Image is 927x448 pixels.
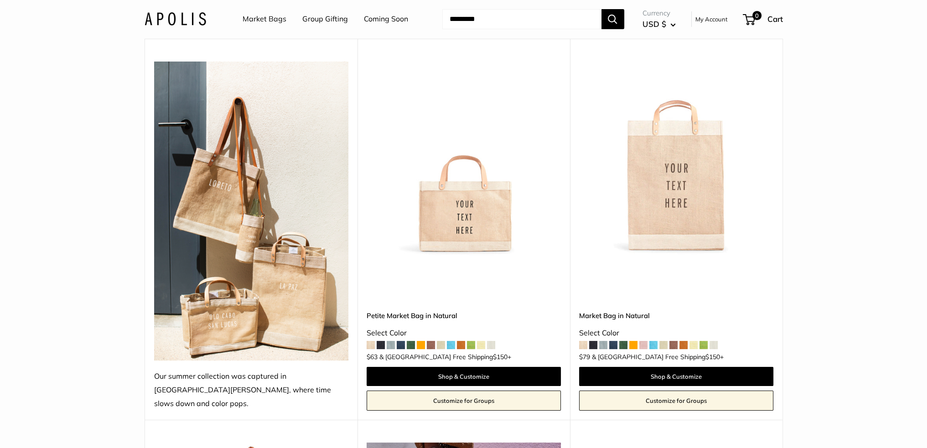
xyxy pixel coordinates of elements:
button: USD $ [642,17,676,31]
a: Shop & Customize [367,367,561,386]
span: $63 [367,353,378,361]
span: & [GEOGRAPHIC_DATA] Free Shipping + [592,354,724,360]
a: Customize for Groups [367,391,561,411]
a: Coming Soon [364,12,408,26]
img: Petite Market Bag in Natural [367,62,561,256]
a: Petite Market Bag in Naturaldescription_Effortless style that elevates every moment [367,62,561,256]
span: $150 [493,353,508,361]
img: Our summer collection was captured in Todos Santos, where time slows down and color pops. [154,62,348,360]
span: $150 [705,353,720,361]
a: Market Bag in Natural [579,310,773,321]
a: Petite Market Bag in Natural [367,310,561,321]
a: My Account [695,14,728,25]
img: Apolis [145,12,206,26]
a: 0 Cart [744,12,783,26]
div: Select Color [367,326,561,340]
span: $79 [579,353,590,361]
span: Cart [767,14,783,24]
a: Shop & Customize [579,367,773,386]
span: Currency [642,7,676,20]
a: Group Gifting [302,12,348,26]
div: Select Color [579,326,773,340]
div: Our summer collection was captured in [GEOGRAPHIC_DATA][PERSON_NAME], where time slows down and c... [154,370,348,411]
span: & [GEOGRAPHIC_DATA] Free Shipping + [379,354,511,360]
button: Search [601,9,624,29]
a: Market Bag in NaturalMarket Bag in Natural [579,62,773,256]
img: Market Bag in Natural [579,62,773,256]
input: Search... [442,9,601,29]
a: Customize for Groups [579,391,773,411]
span: USD $ [642,19,666,29]
span: 0 [752,11,761,20]
a: Market Bags [243,12,286,26]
